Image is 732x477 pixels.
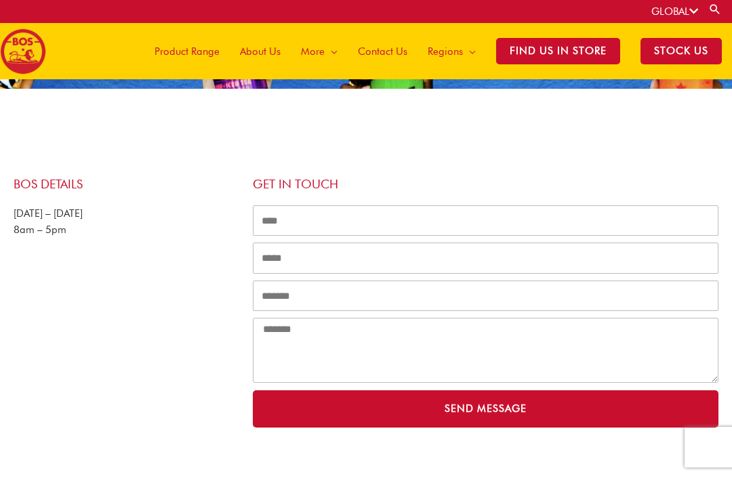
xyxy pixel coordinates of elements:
span: Regions [428,31,463,72]
a: Product Range [144,23,230,79]
a: GLOBAL [651,5,698,18]
span: [DATE] – [DATE] [14,207,83,220]
a: Contact Us [348,23,418,79]
nav: Site Navigation [134,23,732,79]
a: Search button [708,3,722,16]
span: More [301,31,325,72]
a: Find Us in Store [486,23,630,79]
button: Send Message [253,390,718,428]
span: About Us [240,31,281,72]
a: About Us [230,23,291,79]
span: Contact Us [358,31,407,72]
a: STOCK US [630,23,732,79]
h4: Get in touch [253,177,718,192]
a: More [291,23,348,79]
span: STOCK US [640,38,722,64]
h4: BOS Details [14,177,239,192]
a: Regions [418,23,486,79]
span: Find Us in Store [496,38,620,64]
span: Product Range [155,31,220,72]
form: ContactUs [253,205,718,435]
span: 8am – 5pm [14,224,66,236]
span: Send Message [445,404,527,414]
